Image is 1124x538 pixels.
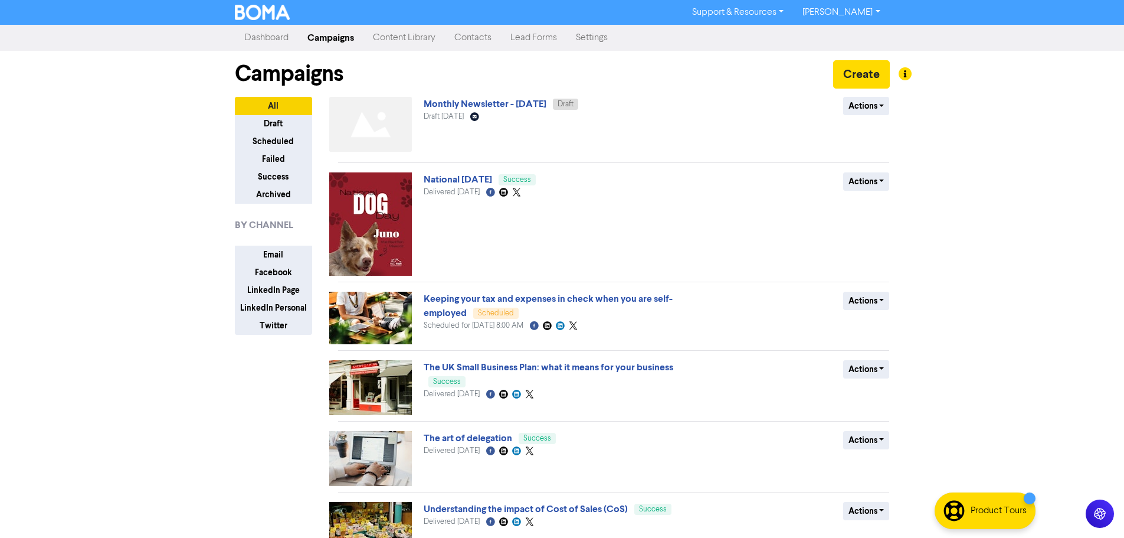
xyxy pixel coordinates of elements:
[1065,481,1124,538] iframe: Chat Widget
[235,263,312,282] button: Facebook
[235,281,312,299] button: LinkedIn Page
[235,115,312,133] button: Draft
[424,293,673,319] a: Keeping your tax and expenses in check when you are self-employed
[235,97,312,115] button: All
[478,309,514,317] span: Scheduled
[843,502,890,520] button: Actions
[235,5,290,20] img: BOMA Logo
[639,506,667,513] span: Success
[329,172,412,276] img: image_1755794062565.jpg
[424,390,480,398] span: Delivered [DATE]
[235,150,312,168] button: Failed
[235,26,298,50] a: Dashboard
[683,3,793,22] a: Support & Resources
[235,299,312,317] button: LinkedIn Personal
[329,360,412,415] img: image_1755687945084.jpg
[235,246,312,264] button: Email
[235,168,312,186] button: Success
[424,361,673,373] a: The UK Small Business Plan: what it means for your business
[558,100,574,108] span: Draft
[566,26,617,50] a: Settings
[843,172,890,191] button: Actions
[424,188,480,196] span: Delivered [DATE]
[363,26,445,50] a: Content Library
[424,174,492,185] a: National [DATE]
[235,317,312,335] button: Twitter
[445,26,501,50] a: Contacts
[793,3,889,22] a: [PERSON_NAME]
[843,292,890,310] button: Actions
[424,98,546,110] a: Monthly Newsletter - [DATE]
[235,185,312,204] button: Archived
[503,176,531,184] span: Success
[235,60,343,87] h1: Campaigns
[833,60,890,89] button: Create
[329,97,412,152] img: Not found
[424,322,523,330] span: Scheduled for [DATE] 8:00 AM
[433,378,461,386] span: Success
[329,431,412,486] img: image_1755687843770.jpg
[843,431,890,449] button: Actions
[329,292,412,344] img: image_1755688003780.jpg
[424,518,480,526] span: Delivered [DATE]
[235,132,312,151] button: Scheduled
[424,503,628,515] a: Understanding the impact of Cost of Sales (CoS)
[523,435,551,442] span: Success
[298,26,363,50] a: Campaigns
[501,26,566,50] a: Lead Forms
[424,432,512,444] a: The art of delegation
[843,360,890,379] button: Actions
[235,218,293,232] span: BY CHANNEL
[424,447,480,455] span: Delivered [DATE]
[424,113,464,120] span: Draft [DATE]
[843,97,890,115] button: Actions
